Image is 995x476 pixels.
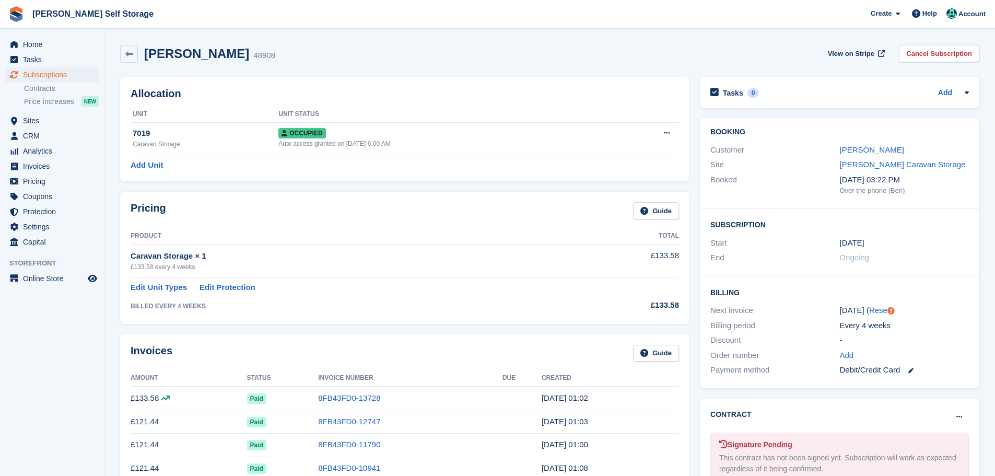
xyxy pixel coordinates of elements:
th: Unit [131,106,278,123]
a: Edit Protection [200,282,255,294]
div: £133.58 every 4 weeks [131,262,578,272]
a: menu [5,129,99,143]
a: Reset [869,306,889,315]
th: Total [578,228,679,245]
a: menu [5,219,99,234]
span: Occupied [278,128,325,138]
span: Pricing [23,174,86,189]
span: Online Store [23,271,86,286]
h2: Billing [710,287,969,297]
span: Account [958,9,986,19]
div: Billing period [710,320,839,332]
div: Caravan Storage × 1 [131,250,578,262]
td: £121.44 [131,410,247,434]
a: Edit Unit Types [131,282,187,294]
time: 2025-07-10 00:03:17 UTC [542,417,588,426]
div: Every 4 weeks [840,320,969,332]
h2: Subscription [710,219,969,229]
a: menu [5,159,99,173]
div: Tooltip anchor [886,306,896,316]
a: Cancel Subscription [899,45,979,62]
a: 8FB43FD0-11790 [318,440,380,449]
img: stora-icon-8386f47178a22dfd0bd8f6a31ec36ba5ce8667c1dd55bd0f319d3a0aa187defe.svg [8,6,24,22]
div: [DATE] ( ) [840,305,969,317]
span: Create [871,8,892,19]
div: Customer [710,144,839,156]
span: Paid [247,393,266,404]
span: Paid [247,440,266,450]
td: £133.58 [578,244,679,277]
th: Amount [131,370,247,387]
th: Created [542,370,679,387]
span: Paid [247,463,266,474]
div: Payment method [710,364,839,376]
th: Status [247,370,319,387]
div: Booked [710,174,839,196]
a: [PERSON_NAME] [840,145,904,154]
th: Invoice Number [318,370,502,387]
a: menu [5,67,99,82]
div: End [710,252,839,264]
a: 8FB43FD0-13728 [318,393,380,402]
h2: Tasks [723,88,743,98]
th: Due [502,370,542,387]
a: menu [5,189,99,204]
div: Discount [710,334,839,346]
h2: [PERSON_NAME] [144,47,249,61]
a: Contracts [24,84,99,94]
span: Analytics [23,144,86,158]
span: Sites [23,113,86,128]
th: Unit Status [278,106,614,123]
div: £133.58 [578,299,679,311]
a: menu [5,271,99,286]
span: Coupons [23,189,86,204]
span: Subscriptions [23,67,86,82]
div: - [840,334,969,346]
div: Over the phone (Ben) [840,185,969,196]
span: Price increases [24,97,74,107]
a: Guide [633,345,679,362]
h2: Pricing [131,202,166,219]
a: Guide [633,202,679,219]
span: View on Stripe [828,49,874,59]
a: menu [5,113,99,128]
div: Site [710,159,839,171]
a: menu [5,235,99,249]
span: CRM [23,129,86,143]
div: [DATE] 03:22 PM [840,174,969,186]
div: Next invoice [710,305,839,317]
span: Paid [247,417,266,427]
span: Home [23,37,86,52]
div: NEW [81,96,99,107]
span: Help [922,8,937,19]
a: menu [5,52,99,67]
div: 7019 [133,127,278,140]
a: View on Stripe [824,45,887,62]
a: Price increases NEW [24,96,99,107]
div: 48908 [253,50,275,62]
span: Tasks [23,52,86,67]
a: [PERSON_NAME] Self Storage [28,5,158,22]
h2: Contract [710,409,752,420]
div: Caravan Storage [133,140,278,149]
img: Jenna Kennedy [946,8,957,19]
a: Add [840,350,854,362]
h2: Booking [710,128,969,136]
div: This contract has not been signed yet. Subscription will work as expected regardless of it being ... [719,452,960,474]
a: menu [5,174,99,189]
a: menu [5,144,99,158]
span: Protection [23,204,86,219]
a: menu [5,204,99,219]
a: Add Unit [131,159,163,171]
a: 8FB43FD0-12747 [318,417,380,426]
td: £133.58 [131,387,247,410]
time: 2025-05-15 00:08:34 UTC [542,463,588,472]
div: Auto access granted on [DATE] 6:00 AM [278,139,614,148]
a: Add [938,87,952,99]
div: BILLED EVERY 4 WEEKS [131,301,578,311]
th: Product [131,228,578,245]
div: Order number [710,350,839,362]
td: £121.44 [131,433,247,457]
time: 2025-08-07 00:02:55 UTC [542,393,588,402]
div: Signature Pending [719,439,960,450]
